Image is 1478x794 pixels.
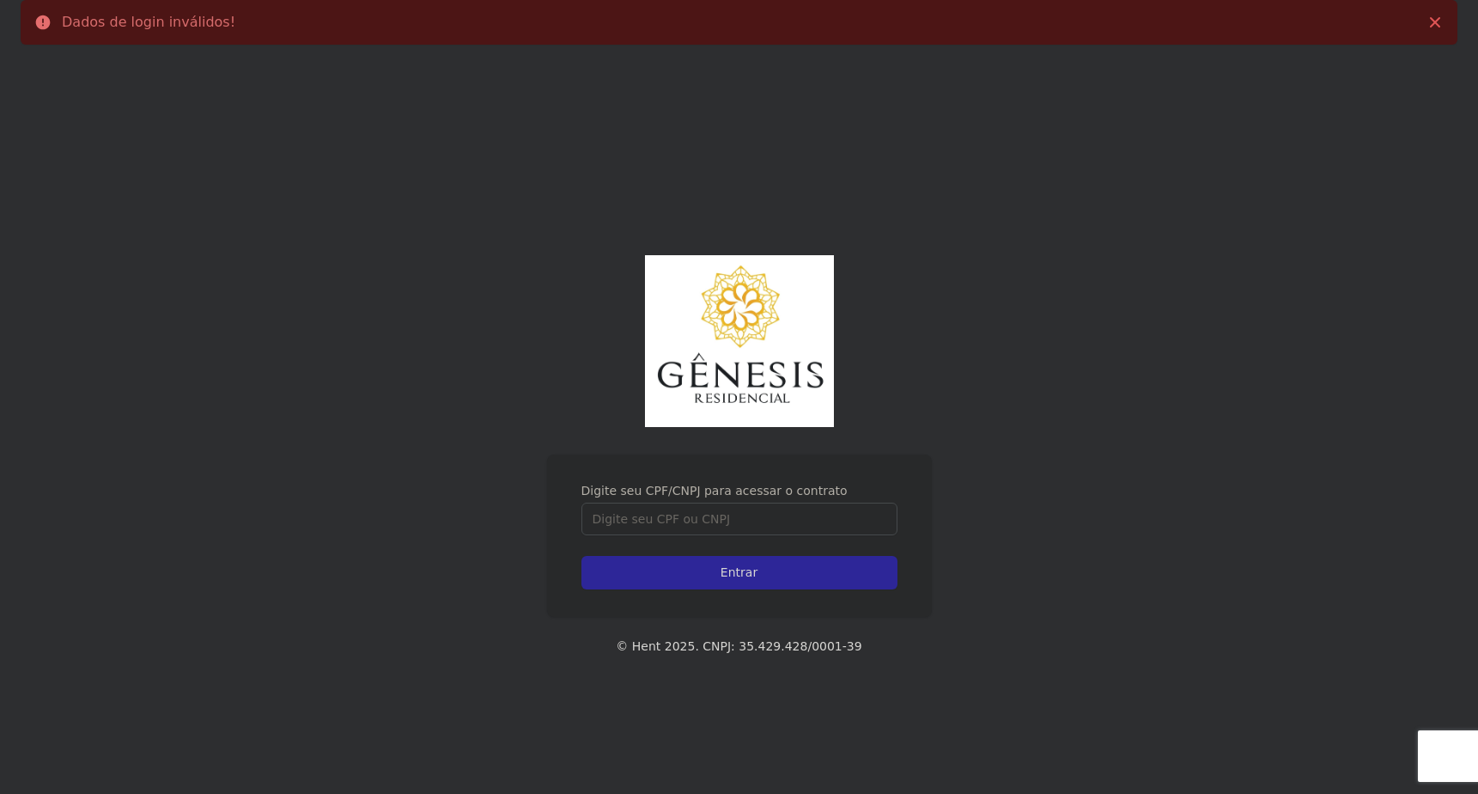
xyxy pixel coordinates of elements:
p: Dados de login inválidos! [62,14,235,31]
input: Digite seu CPF ou CNPJ [581,503,897,535]
label: Digite seu CPF/CNPJ para acessar o contrato [581,482,897,499]
input: Entrar [581,556,897,589]
img: Genesis.jpg [645,255,834,427]
p: © Hent 2025. CNPJ: 35.429.428/0001-39 [27,638,1451,656]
